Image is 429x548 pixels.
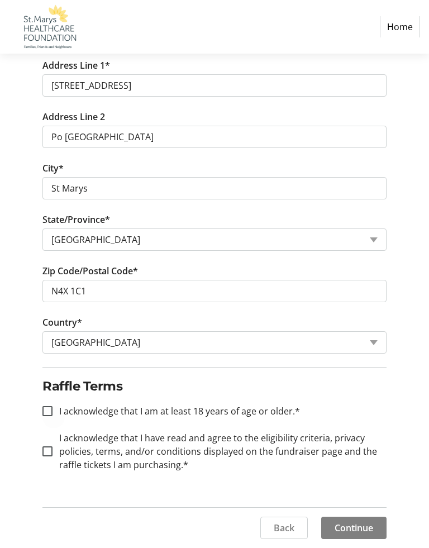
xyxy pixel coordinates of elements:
[42,264,138,278] label: Zip Code/Postal Code*
[53,404,300,418] label: I acknowledge that I am at least 18 years of age or older.*
[42,161,64,175] label: City*
[321,517,387,539] button: Continue
[42,59,110,72] label: Address Line 1*
[9,4,88,49] img: St. Marys Healthcare Foundation's Logo
[42,110,105,123] label: Address Line 2
[42,377,387,395] h2: Raffle Terms
[42,316,82,329] label: Country*
[260,517,308,539] button: Back
[53,431,387,471] label: I acknowledge that I have read and agree to the eligibility criteria, privacy policies, terms, an...
[42,177,387,199] input: City
[42,74,387,97] input: Address
[42,280,387,302] input: Zip or Postal Code
[335,521,373,535] span: Continue
[274,521,294,535] span: Back
[42,213,110,226] label: State/Province*
[380,16,420,37] a: Home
